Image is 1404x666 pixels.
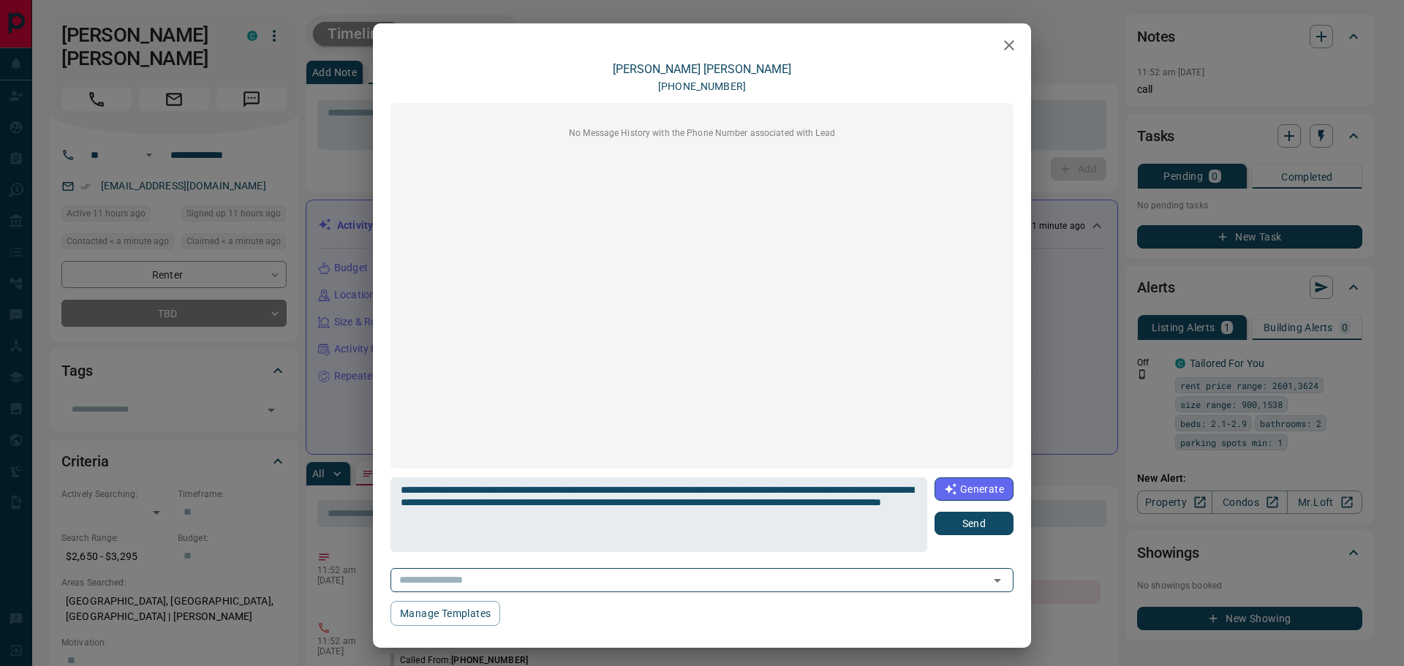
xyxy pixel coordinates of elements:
button: Generate [935,477,1014,501]
button: Manage Templates [390,601,500,626]
p: [PHONE_NUMBER] [658,79,746,94]
button: Send [935,512,1014,535]
button: Open [987,570,1008,591]
p: No Message History with the Phone Number associated with Lead [399,126,1005,140]
a: [PERSON_NAME] [PERSON_NAME] [613,62,791,76]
